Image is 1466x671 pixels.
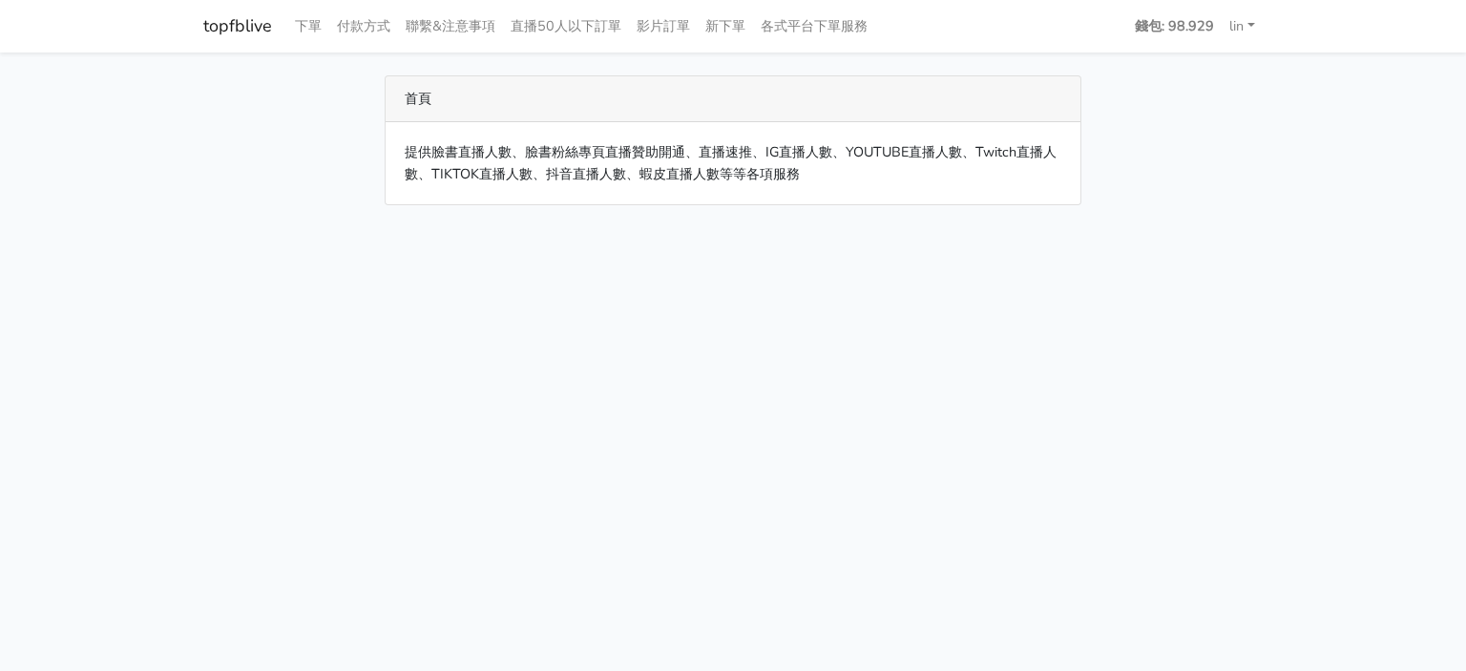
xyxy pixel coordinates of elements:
[1127,8,1222,45] a: 錢包: 98.929
[329,8,398,45] a: 付款方式
[698,8,753,45] a: 新下單
[398,8,503,45] a: 聯繫&注意事項
[629,8,698,45] a: 影片訂單
[753,8,875,45] a: 各式平台下單服務
[1222,8,1263,45] a: lin
[287,8,329,45] a: 下單
[386,76,1080,122] div: 首頁
[203,8,272,45] a: topfblive
[1135,16,1214,35] strong: 錢包: 98.929
[503,8,629,45] a: 直播50人以下訂單
[386,122,1080,204] div: 提供臉書直播人數、臉書粉絲專頁直播贊助開通、直播速推、IG直播人數、YOUTUBE直播人數、Twitch直播人數、TIKTOK直播人數、抖音直播人數、蝦皮直播人數等等各項服務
